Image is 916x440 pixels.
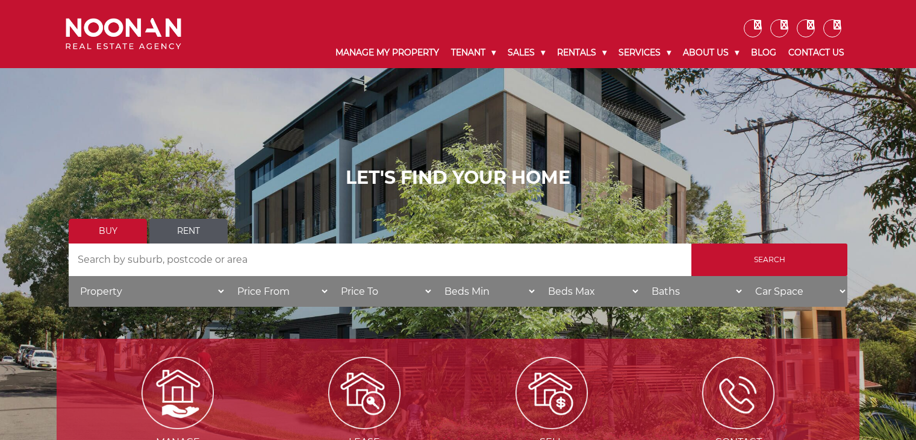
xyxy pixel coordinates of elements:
[691,244,847,276] input: Search
[745,37,782,68] a: Blog
[69,167,847,189] h1: LET'S FIND YOUR HOME
[149,219,228,244] a: Rent
[516,357,588,429] img: Sell my property
[66,18,181,50] img: Noonan Real Estate Agency
[551,37,612,68] a: Rentals
[328,357,400,429] img: Lease my property
[612,37,677,68] a: Services
[677,37,745,68] a: About Us
[502,37,551,68] a: Sales
[329,37,445,68] a: Manage My Property
[445,37,502,68] a: Tenant
[702,357,774,429] img: ICONS
[142,357,214,429] img: Manage my Property
[782,37,850,68] a: Contact Us
[69,244,691,276] input: Search by suburb, postcode or area
[69,219,147,244] a: Buy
